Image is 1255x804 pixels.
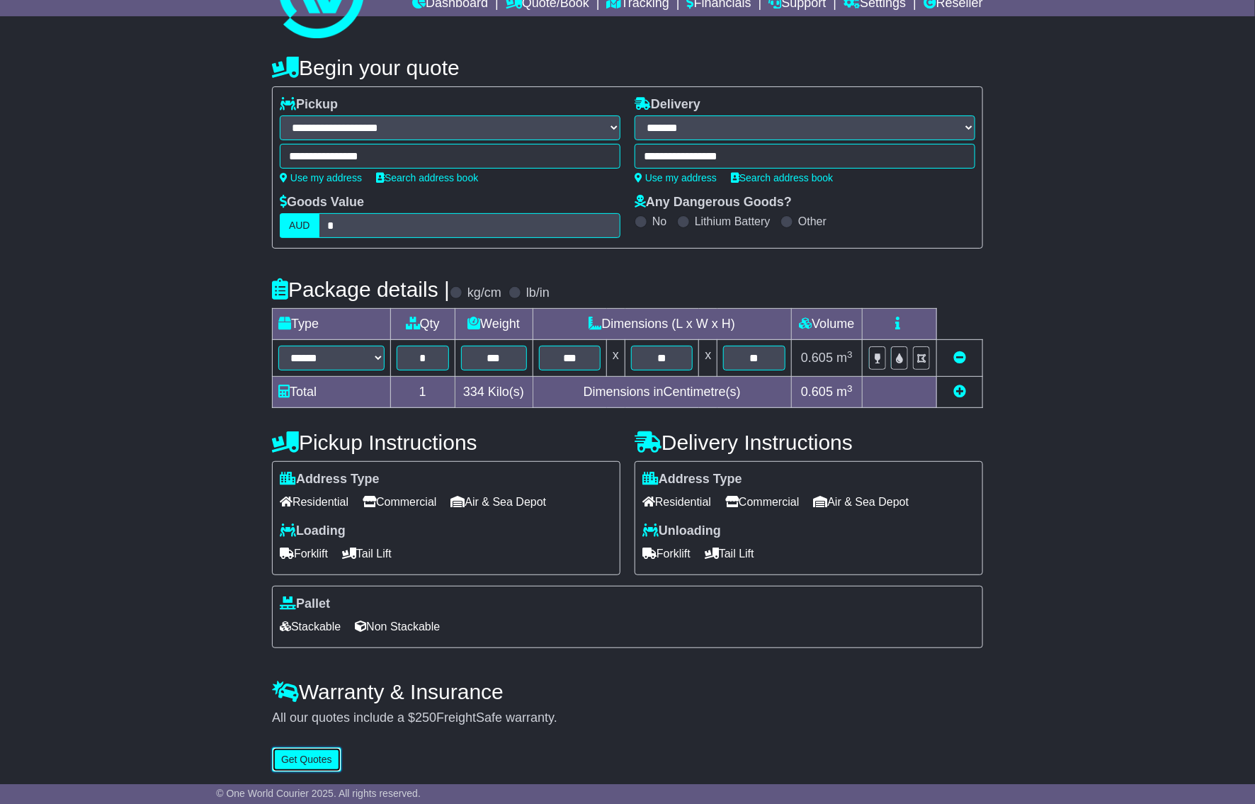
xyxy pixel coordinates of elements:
[280,213,319,238] label: AUD
[725,491,799,513] span: Commercial
[467,285,501,301] label: kg/cm
[642,491,711,513] span: Residential
[635,97,700,113] label: Delivery
[355,616,440,638] span: Non Stackable
[847,383,853,394] sup: 3
[455,377,533,408] td: Kilo(s)
[216,788,421,799] span: © One World Courier 2025. All rights reserved.
[801,385,833,399] span: 0.605
[798,215,827,228] label: Other
[363,491,436,513] span: Commercial
[526,285,550,301] label: lb/in
[455,309,533,340] td: Weight
[836,351,853,365] span: m
[463,385,484,399] span: 334
[642,472,742,487] label: Address Type
[272,278,450,301] h4: Package details |
[635,431,983,454] h4: Delivery Instructions
[280,172,362,183] a: Use my address
[533,377,791,408] td: Dimensions in Centimetre(s)
[272,747,341,772] button: Get Quotes
[280,472,380,487] label: Address Type
[273,309,391,340] td: Type
[280,543,328,565] span: Forklift
[391,309,455,340] td: Qty
[451,491,547,513] span: Air & Sea Depot
[652,215,666,228] label: No
[953,351,966,365] a: Remove this item
[847,349,853,360] sup: 3
[635,195,792,210] label: Any Dangerous Goods?
[607,340,625,377] td: x
[791,309,862,340] td: Volume
[280,195,364,210] label: Goods Value
[801,351,833,365] span: 0.605
[642,523,721,539] label: Unloading
[280,491,348,513] span: Residential
[342,543,392,565] span: Tail Lift
[391,377,455,408] td: 1
[376,172,478,183] a: Search address book
[272,431,620,454] h4: Pickup Instructions
[272,710,983,726] div: All our quotes include a $ FreightSafe warranty.
[731,172,833,183] a: Search address book
[635,172,717,183] a: Use my address
[953,385,966,399] a: Add new item
[699,340,717,377] td: x
[280,523,346,539] label: Loading
[415,710,436,725] span: 250
[272,56,983,79] h4: Begin your quote
[836,385,853,399] span: m
[533,309,791,340] td: Dimensions (L x W x H)
[642,543,691,565] span: Forklift
[280,616,341,638] span: Stackable
[280,596,330,612] label: Pallet
[280,97,338,113] label: Pickup
[705,543,754,565] span: Tail Lift
[814,491,909,513] span: Air & Sea Depot
[695,215,771,228] label: Lithium Battery
[272,680,983,703] h4: Warranty & Insurance
[273,377,391,408] td: Total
